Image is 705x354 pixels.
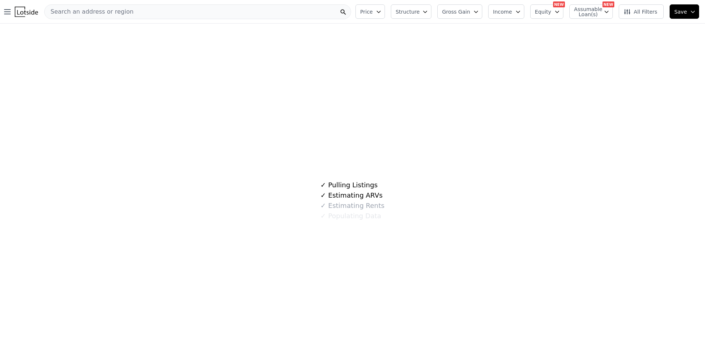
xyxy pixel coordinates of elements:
button: Structure [391,4,431,19]
span: Gross Gain [442,8,470,15]
span: Structure [396,8,419,15]
span: All Filters [624,8,657,15]
button: Assumable Loan(s) [569,4,613,19]
span: Equity [535,8,551,15]
span: ✓ [320,212,326,220]
span: Price [360,8,373,15]
div: NEW [553,1,565,7]
span: Income [493,8,512,15]
button: Equity [530,4,563,19]
button: Price [355,4,385,19]
div: NEW [602,1,614,7]
img: Lotside [15,7,38,17]
div: Estimating ARVs [320,190,382,201]
span: Assumable Loan(s) [574,7,598,17]
span: Save [674,8,687,15]
div: Estimating Rents [320,201,384,211]
span: ✓ [320,192,326,199]
button: All Filters [619,4,664,19]
span: ✓ [320,202,326,209]
span: ✓ [320,181,326,189]
button: Save [670,4,699,19]
div: Populating Data [320,211,381,221]
span: Search an address or region [45,7,133,16]
button: Income [488,4,524,19]
div: Pulling Listings [320,180,378,190]
button: Gross Gain [437,4,482,19]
